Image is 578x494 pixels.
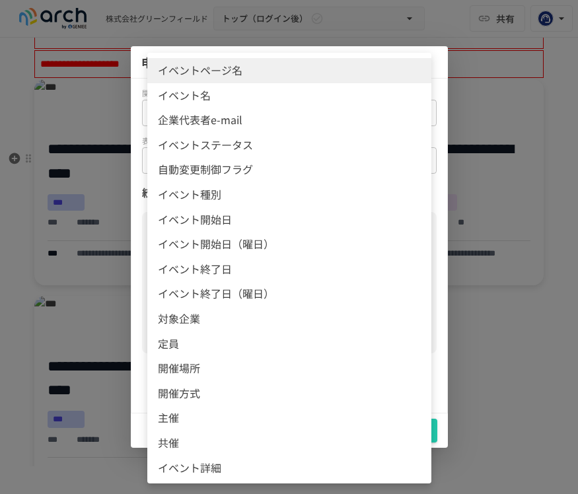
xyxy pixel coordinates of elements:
span: 開催場所 [158,360,421,377]
span: イベント開始日 [158,211,421,229]
span: 共催 [158,435,421,452]
span: 対象企業 [158,310,421,328]
span: 企業代表者e-mail [158,112,421,129]
span: イベント名 [158,87,421,104]
span: イベントページ名 [158,62,421,79]
span: 主催 [158,409,421,427]
span: 自動変更制御フラグ [158,161,421,178]
span: イベント終了日（曜日） [158,285,421,302]
span: 定員 [158,335,421,353]
span: イベント終了日 [158,261,421,278]
span: イベント種別 [158,186,421,203]
span: イベントステータス [158,137,421,154]
span: 開催方式 [158,385,421,402]
span: イベント詳細 [158,460,421,477]
span: イベント開始日（曜日） [158,236,421,253]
